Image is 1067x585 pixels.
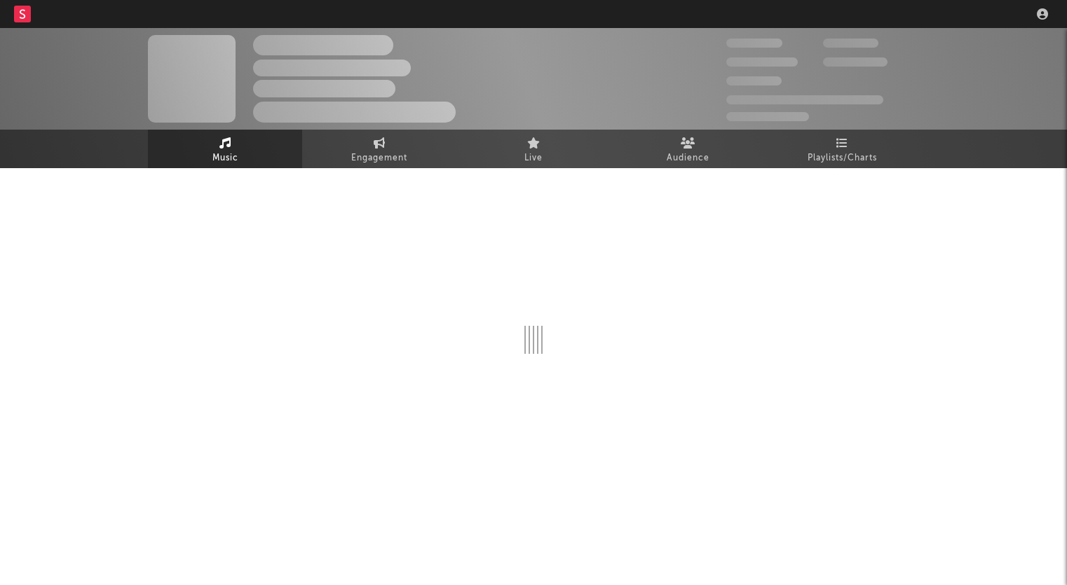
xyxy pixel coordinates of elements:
[302,130,456,168] a: Engagement
[148,130,302,168] a: Music
[765,130,919,168] a: Playlists/Charts
[524,150,543,167] span: Live
[611,130,765,168] a: Audience
[726,57,798,67] span: 50,000,000
[823,39,878,48] span: 100,000
[351,150,407,167] span: Engagement
[726,39,782,48] span: 300,000
[726,76,782,85] span: 100,000
[667,150,709,167] span: Audience
[823,57,888,67] span: 1,000,000
[212,150,238,167] span: Music
[808,150,877,167] span: Playlists/Charts
[726,95,883,104] span: 50,000,000 Monthly Listeners
[456,130,611,168] a: Live
[726,112,809,121] span: Jump Score: 85.0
